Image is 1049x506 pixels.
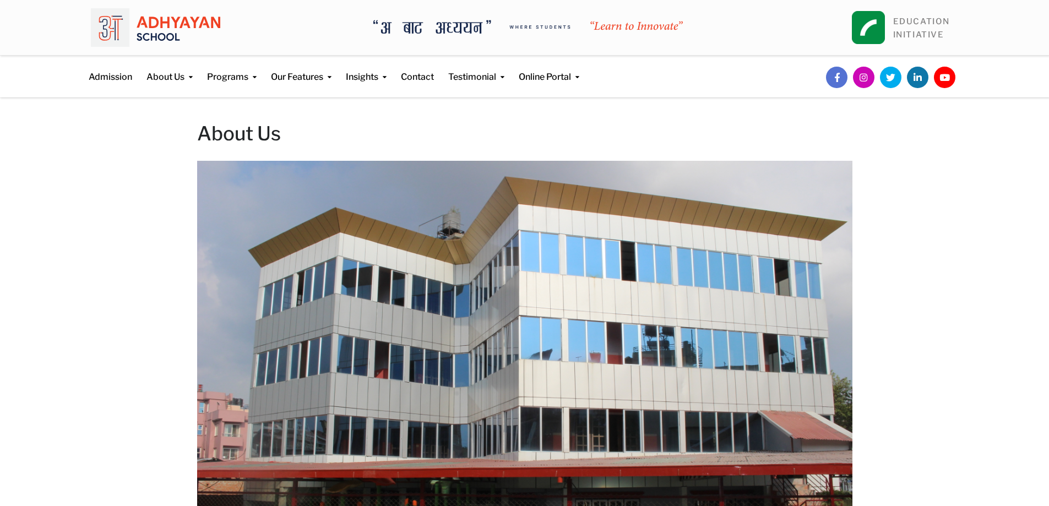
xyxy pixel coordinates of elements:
a: EDUCATIONINITIATIVE [893,17,950,40]
a: Insights [346,56,387,84]
a: Our Features [271,56,331,84]
a: About Us [146,56,193,84]
a: Testimonial [448,56,504,84]
a: Programs [207,56,257,84]
img: logo [91,8,220,47]
img: square_leapfrog [852,11,885,44]
a: Admission [89,56,132,84]
a: Online Portal [519,56,579,84]
img: A Bata Adhyayan where students learn to Innovate [373,20,683,34]
a: Contact [401,56,434,84]
h2: About Us [197,120,852,147]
